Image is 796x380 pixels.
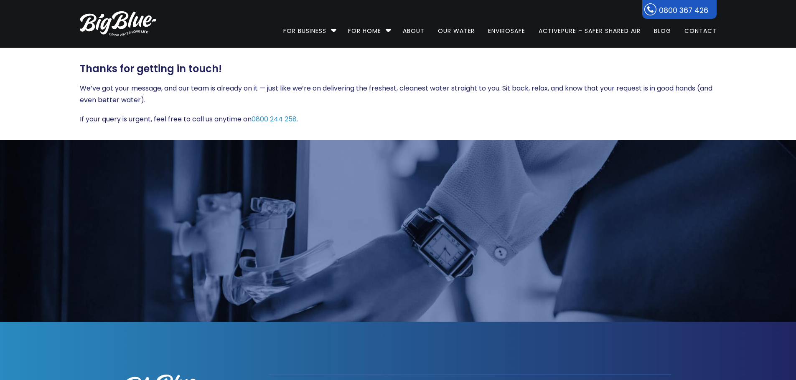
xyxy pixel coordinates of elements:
[80,113,717,125] p: If your query is urgent, feel free to call us anytime on .
[80,11,156,36] img: logo
[80,83,717,106] p: We’ve got your message, and our team is already on it — just like we’re on delivering the freshes...
[80,63,717,75] h3: Thanks for getting in touch!
[252,114,297,124] a: 0800 244 258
